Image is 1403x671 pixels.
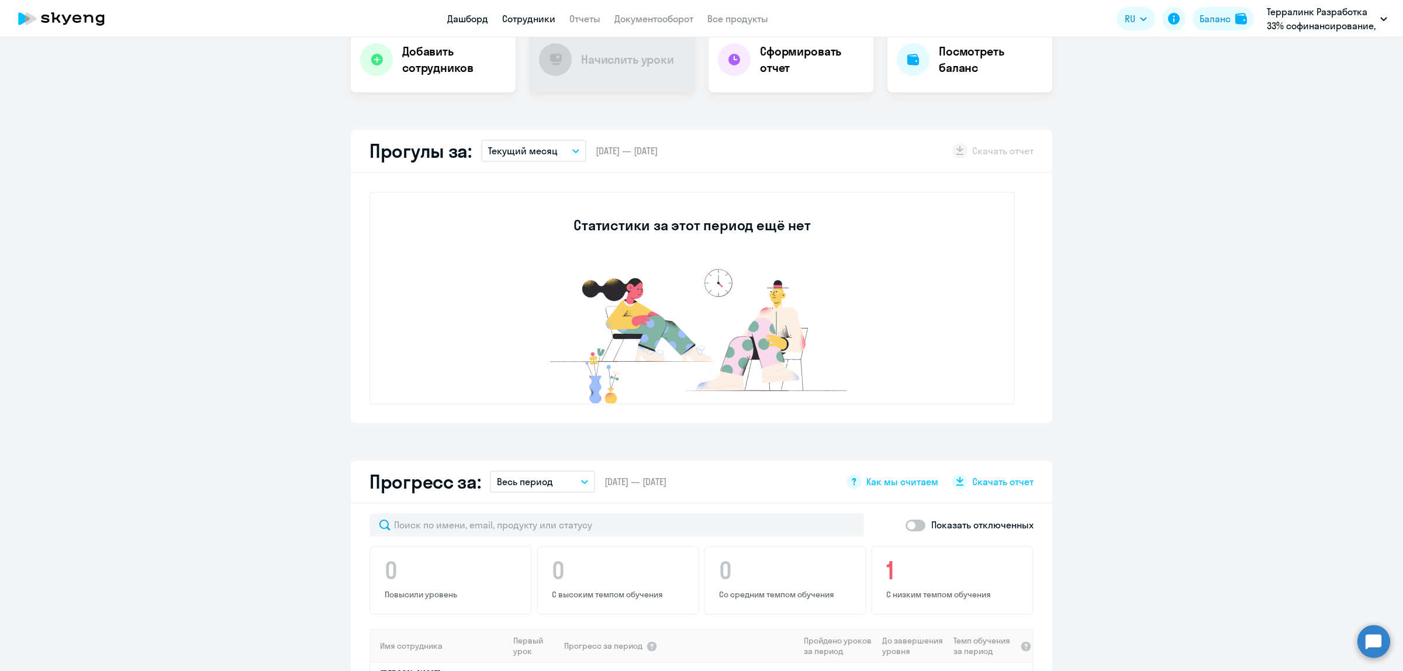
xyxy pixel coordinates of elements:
div: Баланс [1200,12,1231,26]
input: Поиск по имени, email, продукту или статусу [369,513,864,537]
button: Балансbalance [1193,7,1254,30]
p: С низким темпом обучения [886,589,1022,600]
img: no-data [517,263,868,403]
h2: Прогулы за: [369,139,472,162]
a: Документооборот [614,13,693,25]
span: Скачать отчет [972,475,1034,488]
th: Пройдено уроков за период [799,629,877,663]
h2: Прогресс за: [369,470,481,493]
span: [DATE] — [DATE] [596,144,658,157]
a: Сотрудники [502,13,555,25]
h3: Статистики за этот период ещё нет [573,216,810,234]
a: Все продукты [707,13,768,25]
h4: Сформировать отчет [760,43,864,76]
button: RU [1117,7,1155,30]
span: Прогресс за период [564,641,642,651]
img: balance [1235,13,1247,25]
h4: Добавить сотрудников [402,43,506,76]
h4: Посмотреть баланс [939,43,1043,76]
p: Терралинк Разработка 33% софинансирование, ТЕРРАЛИНК, ООО [1267,5,1376,33]
h4: Начислить уроки [581,51,674,68]
th: Имя сотрудника [371,629,509,663]
p: Показать отключенных [931,518,1034,532]
span: Как мы считаем [866,475,938,488]
p: Весь период [497,475,553,489]
span: RU [1125,12,1135,26]
button: Терралинк Разработка 33% софинансирование, ТЕРРАЛИНК, ООО [1261,5,1393,33]
button: Весь период [490,471,595,493]
th: Первый урок [509,629,563,663]
a: Отчеты [569,13,600,25]
button: Текущий месяц [481,140,586,162]
th: До завершения уровня [877,629,948,663]
a: Дашборд [447,13,488,25]
h4: 1 [886,556,1022,584]
span: Темп обучения за период [953,635,1017,656]
p: Текущий месяц [488,144,558,158]
span: [DATE] — [DATE] [604,475,666,488]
